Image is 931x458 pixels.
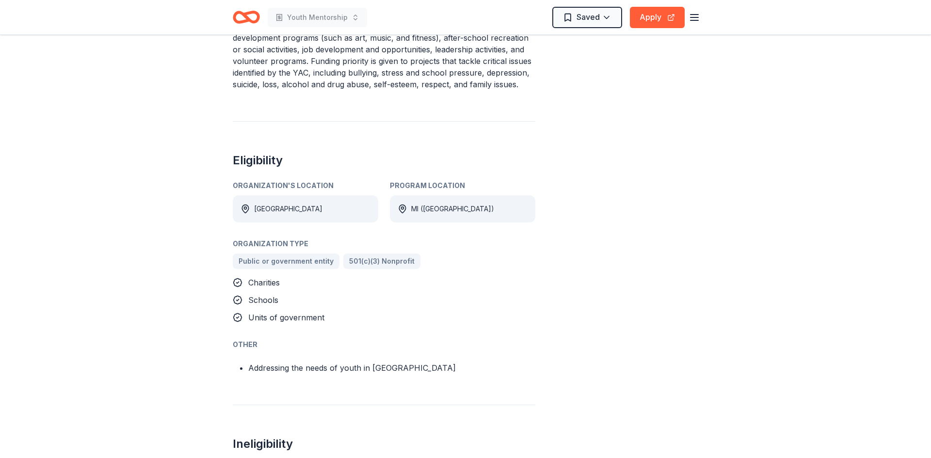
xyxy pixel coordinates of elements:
[233,6,260,29] a: Home
[552,7,622,28] button: Saved
[233,436,535,452] h2: Ineligibility
[239,255,334,267] span: Public or government entity
[287,12,348,23] span: Youth Mentorship
[233,153,535,168] h2: Eligibility
[254,203,322,215] div: [GEOGRAPHIC_DATA]
[233,253,339,269] a: Public or government entity
[411,203,494,215] div: MI ([GEOGRAPHIC_DATA])
[349,255,415,267] span: 501(c)(3) Nonprofit
[233,180,378,191] div: Organization's Location
[233,238,535,250] div: Organization Type
[343,253,420,269] a: 501(c)(3) Nonprofit
[248,313,324,322] span: Units of government
[248,278,280,287] span: Charities
[577,11,600,23] span: Saved
[248,295,278,305] span: Schools
[248,362,535,374] li: Addressing the needs of youth in [GEOGRAPHIC_DATA]
[390,180,535,191] div: Program Location
[630,7,685,28] button: Apply
[268,8,367,27] button: Youth Mentorship
[233,339,535,350] div: Other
